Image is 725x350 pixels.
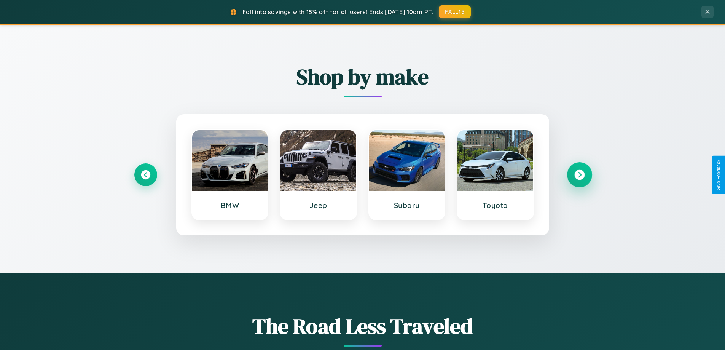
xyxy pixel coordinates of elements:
[242,8,433,16] span: Fall into savings with 15% off for all users! Ends [DATE] 10am PT.
[465,201,526,210] h3: Toyota
[200,201,260,210] h3: BMW
[439,5,471,18] button: FALL15
[134,62,591,91] h2: Shop by make
[377,201,437,210] h3: Subaru
[716,160,721,190] div: Give Feedback
[288,201,349,210] h3: Jeep
[134,312,591,341] h1: The Road Less Traveled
